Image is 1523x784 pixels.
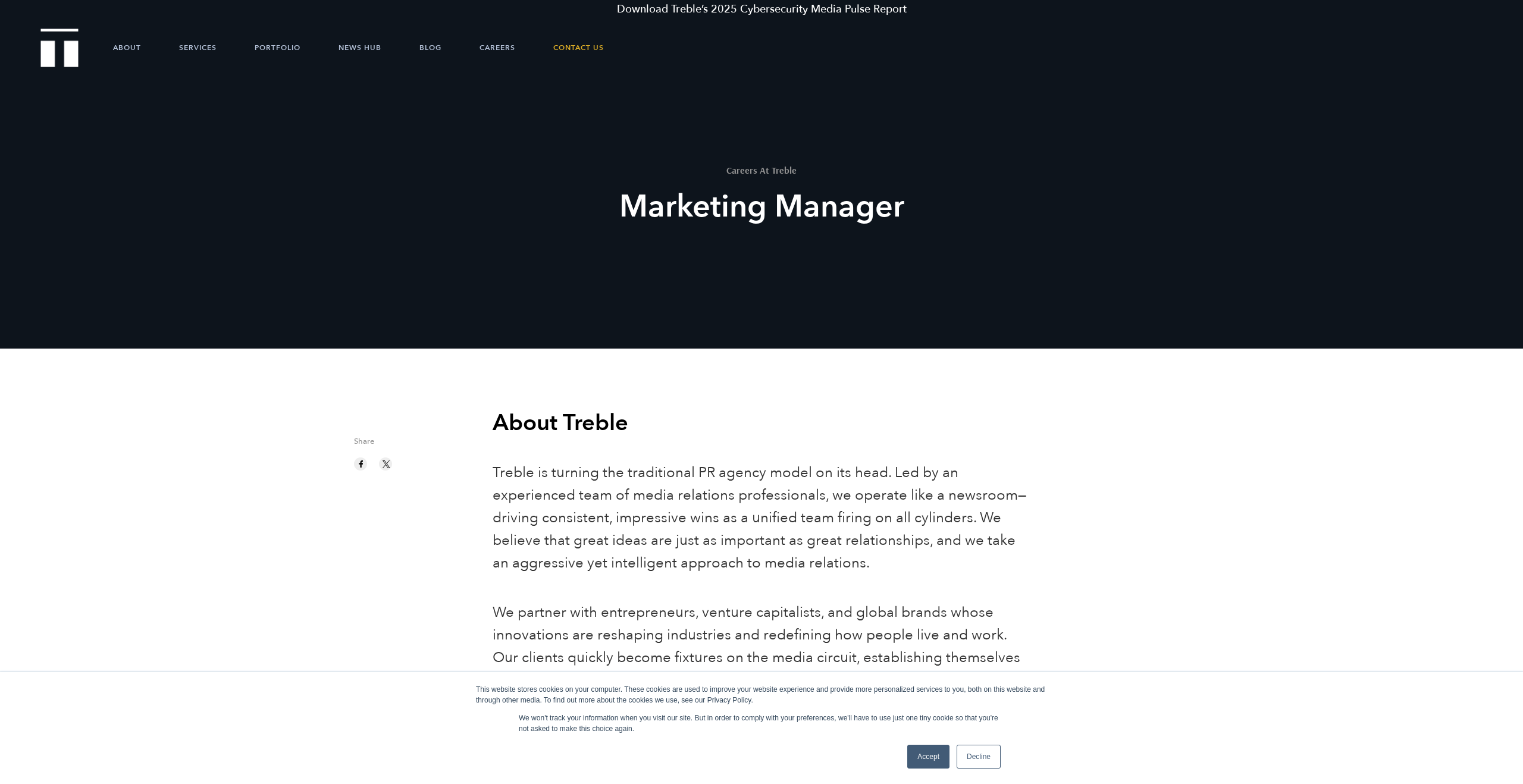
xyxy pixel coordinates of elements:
[480,30,515,65] a: Careers
[419,30,441,65] a: Blog
[519,713,1004,734] p: We won't track your information when you visit our site. But in order to comply with your prefere...
[907,745,949,769] a: Accept
[542,186,981,228] h2: Marketing Manager
[255,30,300,65] a: Portfolio
[42,30,77,66] a: Treble Homepage
[493,407,628,438] b: About Treble
[339,30,381,65] a: News Hub
[179,30,217,65] a: Services
[41,29,79,67] img: Treble logo
[356,459,366,469] img: facebook sharing button
[113,30,141,65] a: About
[354,438,475,451] span: Share
[542,165,981,175] h1: Careers At Treble
[493,463,1026,573] span: Treble is turning the traditional PR agency model on its head. Led by an experienced team of medi...
[493,603,1027,713] span: We partner with entrepreneurs, venture capitalists, and global brands whose innovations are resha...
[381,459,391,469] img: twitter sharing button
[957,745,1001,769] a: Decline
[553,30,604,65] a: Contact Us
[476,684,1047,705] div: This website stores cookies on your computer. These cookies are used to improve your website expe...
